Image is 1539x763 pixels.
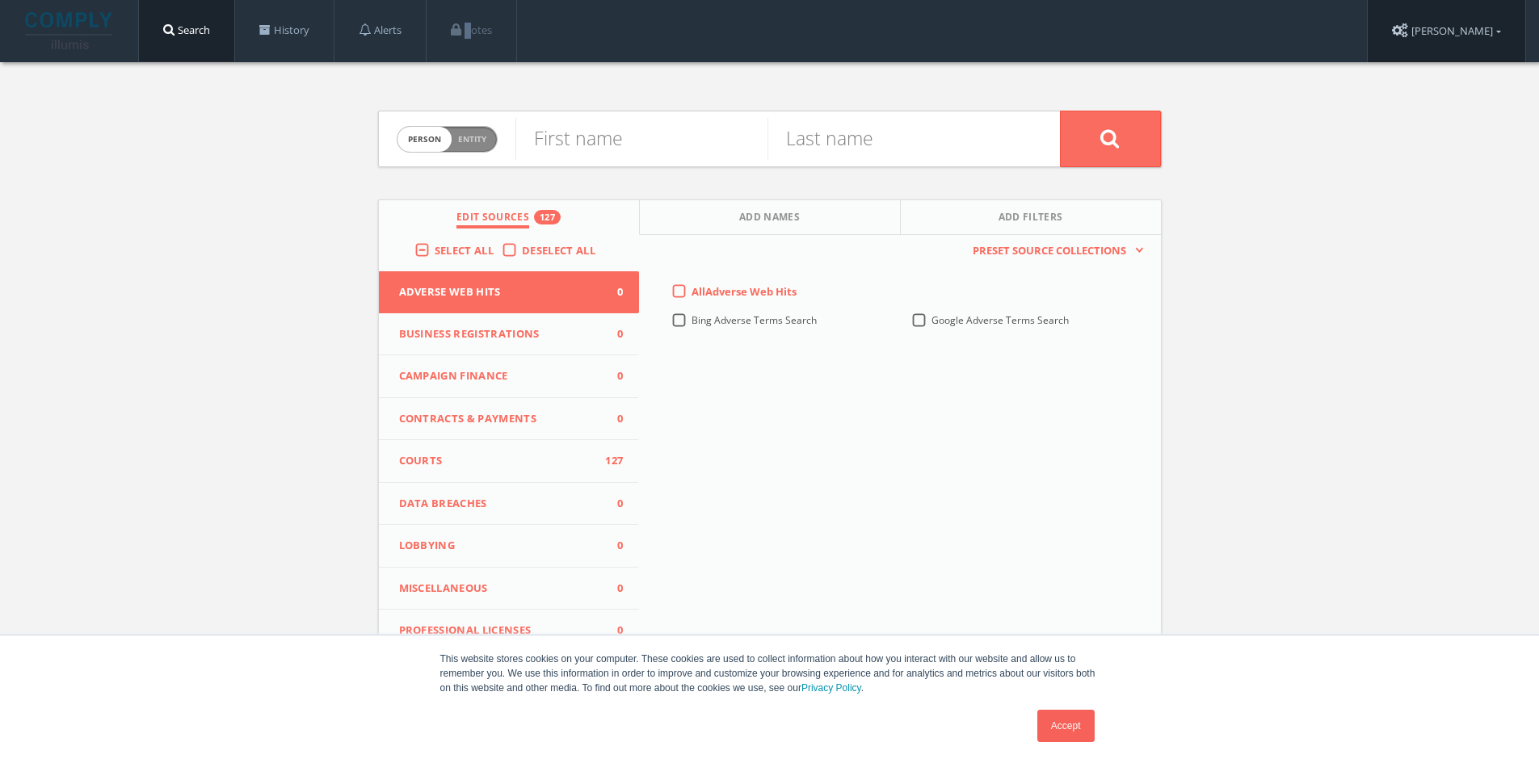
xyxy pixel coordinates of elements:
span: Add Names [739,210,800,228]
span: 0 [599,368,623,384]
button: Add Filters [901,200,1161,235]
span: 0 [599,623,623,639]
span: Entity [458,133,486,145]
button: Preset Source Collections [965,243,1144,259]
span: Lobbying [399,538,599,554]
span: 0 [599,284,623,300]
button: Data Breaches0 [379,483,640,526]
span: Add Filters [999,210,1063,228]
span: Campaign Finance [399,368,599,384]
button: Contracts & Payments0 [379,398,640,441]
button: Edit Sources127 [379,200,640,235]
span: 0 [599,581,623,597]
span: Adverse Web Hits [399,284,599,300]
a: Accept [1037,710,1095,742]
span: All Adverse Web Hits [692,284,797,299]
span: Courts [399,453,599,469]
span: 127 [599,453,623,469]
p: This website stores cookies on your computer. These cookies are used to collect information about... [440,652,1100,695]
button: Adverse Web Hits0 [379,271,640,313]
span: Professional Licenses [399,623,599,639]
span: Edit Sources [456,210,529,228]
span: Data Breaches [399,496,599,512]
span: person [397,127,452,152]
img: illumis [25,12,116,49]
span: Google Adverse Terms Search [931,313,1069,327]
span: Miscellaneous [399,581,599,597]
button: Miscellaneous0 [379,568,640,610]
span: Bing Adverse Terms Search [692,313,817,327]
span: 0 [599,496,623,512]
span: Contracts & Payments [399,411,599,427]
button: Courts127 [379,440,640,483]
button: Lobbying0 [379,525,640,568]
span: 0 [599,538,623,554]
button: Business Registrations0 [379,313,640,356]
button: Add Names [640,200,901,235]
button: Campaign Finance0 [379,355,640,398]
span: 0 [599,326,623,342]
span: Business Registrations [399,326,599,342]
div: 127 [534,210,561,224]
a: Privacy Policy [801,682,861,694]
span: Deselect All [522,243,595,258]
button: Professional Licenses0 [379,610,640,652]
span: Select All [435,243,494,258]
span: 0 [599,411,623,427]
span: Preset Source Collections [965,243,1134,259]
